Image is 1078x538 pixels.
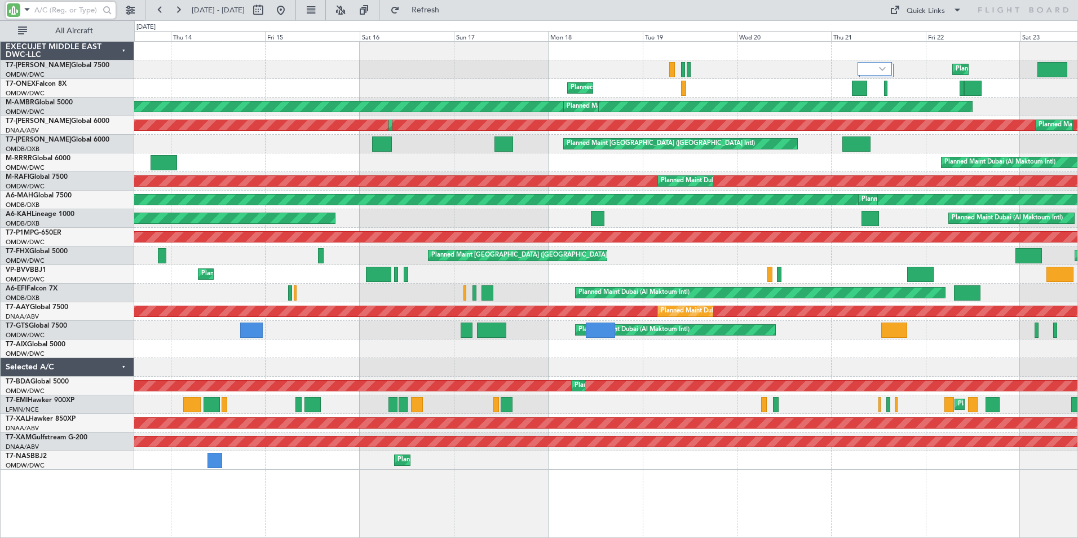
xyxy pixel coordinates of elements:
[6,192,33,199] span: A6-MAH
[944,154,1055,171] div: Planned Maint Dubai (Al Maktoum Intl)
[6,285,26,292] span: A6-EFI
[6,99,73,106] a: M-AMBRGlobal 5000
[171,31,265,41] div: Thu 14
[6,341,27,348] span: T7-AIX
[392,117,503,134] div: Planned Maint Dubai (Al Maktoum Intl)
[661,173,772,189] div: Planned Maint Dubai (Al Maktoum Intl)
[29,27,119,35] span: All Aircraft
[402,6,449,14] span: Refresh
[6,201,39,209] a: OMDB/DXB
[6,378,30,385] span: T7-BDA
[952,210,1063,227] div: Planned Maint Dubai (Al Maktoum Intl)
[575,377,686,394] div: Planned Maint Dubai (Al Maktoum Intl)
[571,80,664,96] div: Planned Maint Geneva (Cointrin)
[6,387,45,395] a: OMDW/DWC
[6,341,65,348] a: T7-AIXGlobal 5000
[879,67,886,71] img: arrow-gray.svg
[6,62,109,69] a: T7-[PERSON_NAME]Global 7500
[6,118,71,125] span: T7-[PERSON_NAME]
[6,397,74,404] a: T7-EMIHawker 900XP
[661,303,772,320] div: Planned Maint Dubai (Al Maktoum Intl)
[6,230,34,236] span: T7-P1MP
[201,266,312,283] div: Planned Maint Dubai (Al Maktoum Intl)
[6,443,39,451] a: DNAA/ABV
[6,174,68,180] a: M-RAFIGlobal 7500
[6,192,72,199] a: A6-MAHGlobal 7500
[6,211,32,218] span: A6-KAH
[6,89,45,98] a: OMDW/DWC
[6,155,32,162] span: M-RRRR
[884,1,967,19] button: Quick Links
[6,155,70,162] a: M-RRRRGlobal 6000
[6,70,45,79] a: OMDW/DWC
[6,81,36,87] span: T7-ONEX
[6,304,30,311] span: T7-AAY
[136,23,156,32] div: [DATE]
[6,304,68,311] a: T7-AAYGlobal 7500
[192,5,245,15] span: [DATE] - [DATE]
[6,248,29,255] span: T7-FHX
[958,396,1052,413] div: Planned Maint [PERSON_NAME]
[6,323,67,329] a: T7-GTSGlobal 7500
[643,31,737,41] div: Tue 19
[578,321,690,338] div: Planned Maint Dubai (Al Maktoum Intl)
[6,267,30,274] span: VP-BVV
[567,98,678,115] div: Planned Maint Dubai (Al Maktoum Intl)
[926,31,1020,41] div: Fri 22
[6,145,39,153] a: OMDB/DXB
[548,31,642,41] div: Mon 18
[397,452,524,469] div: Planned Maint Abuja ([PERSON_NAME] Intl)
[6,461,45,470] a: OMDW/DWC
[6,136,71,143] span: T7-[PERSON_NAME]
[6,294,39,302] a: OMDB/DXB
[6,453,30,460] span: T7-NAS
[6,424,39,433] a: DNAA/ABV
[12,22,122,40] button: All Aircraft
[6,312,39,321] a: DNAA/ABV
[6,248,68,255] a: T7-FHXGlobal 5000
[6,62,71,69] span: T7-[PERSON_NAME]
[578,284,690,301] div: Planned Maint Dubai (Al Maktoum Intl)
[454,31,548,41] div: Sun 17
[6,118,109,125] a: T7-[PERSON_NAME]Global 6000
[6,434,87,441] a: T7-XAMGulfstream G-200
[6,285,58,292] a: A6-EFIFalcon 7X
[431,247,660,264] div: Planned Maint [GEOGRAPHIC_DATA] ([GEOGRAPHIC_DATA][PERSON_NAME])
[6,453,47,460] a: T7-NASBBJ2
[6,99,34,106] span: M-AMBR
[385,1,453,19] button: Refresh
[907,6,945,17] div: Quick Links
[265,31,359,41] div: Fri 15
[6,416,29,422] span: T7-XAL
[34,2,99,19] input: A/C (Reg. or Type)
[6,211,74,218] a: A6-KAHLineage 1000
[737,31,831,41] div: Wed 20
[6,416,76,422] a: T7-XALHawker 850XP
[6,267,46,274] a: VP-BVVBBJ1
[956,61,1067,78] div: Planned Maint Dubai (Al Maktoum Intl)
[6,434,32,441] span: T7-XAM
[6,405,39,414] a: LFMN/NCE
[6,275,45,284] a: OMDW/DWC
[6,350,45,358] a: OMDW/DWC
[6,397,28,404] span: T7-EMI
[861,191,1050,208] div: Planned Maint [GEOGRAPHIC_DATA] ([GEOGRAPHIC_DATA] Intl)
[6,219,39,228] a: OMDB/DXB
[6,164,45,172] a: OMDW/DWC
[6,323,29,329] span: T7-GTS
[6,108,45,116] a: OMDW/DWC
[6,182,45,191] a: OMDW/DWC
[6,126,39,135] a: DNAA/ABV
[831,31,925,41] div: Thu 21
[6,378,69,385] a: T7-BDAGlobal 5000
[6,331,45,339] a: OMDW/DWC
[6,174,29,180] span: M-RAFI
[360,31,454,41] div: Sat 16
[6,238,45,246] a: OMDW/DWC
[6,257,45,265] a: OMDW/DWC
[6,136,109,143] a: T7-[PERSON_NAME]Global 6000
[6,230,61,236] a: T7-P1MPG-650ER
[567,135,755,152] div: Planned Maint [GEOGRAPHIC_DATA] ([GEOGRAPHIC_DATA] Intl)
[6,81,67,87] a: T7-ONEXFalcon 8X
